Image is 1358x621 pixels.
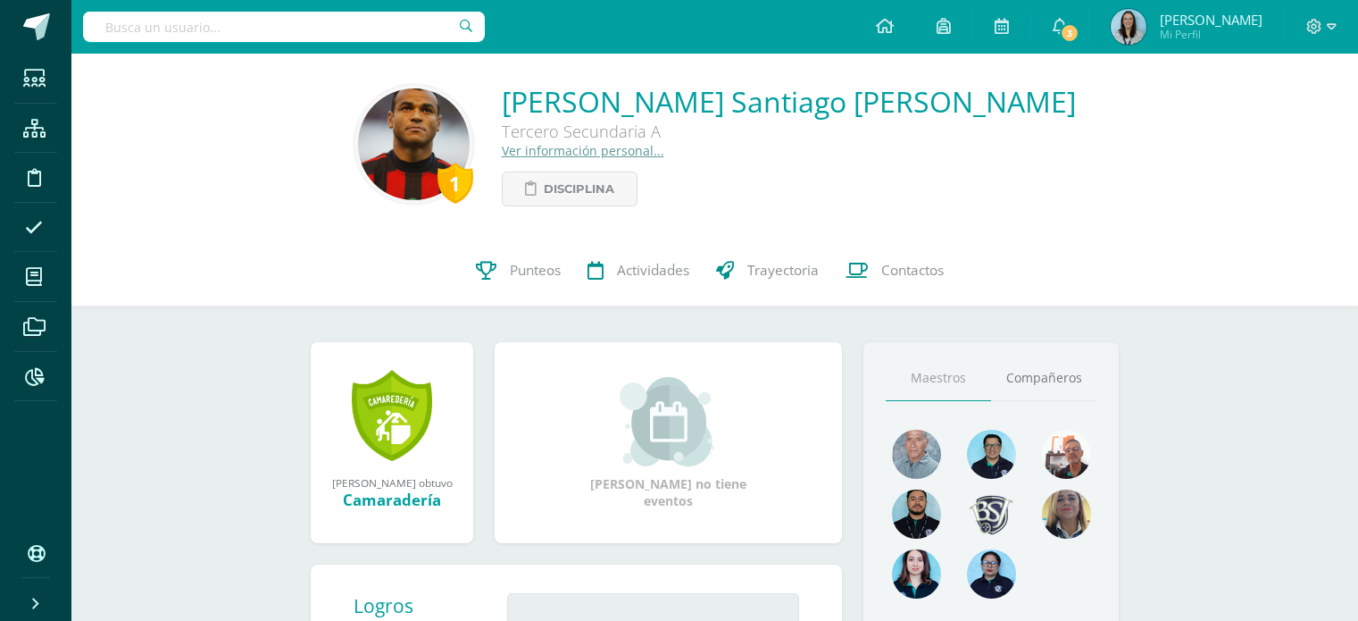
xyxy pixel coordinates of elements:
[967,550,1016,599] img: bed227fd71c3b57e9e7cc03a323db735.png
[967,430,1016,479] img: d220431ed6a2715784848fdc026b3719.png
[1160,27,1262,42] span: Mi Perfil
[620,377,717,466] img: event_small.png
[462,235,574,306] a: Punteos
[1042,490,1091,539] img: aa9857ee84d8eb936f6c1e33e7ea3df6.png
[329,490,455,510] div: Camaradería
[892,490,941,539] img: 2207c9b573316a41e74c87832a091651.png
[354,593,493,618] div: Logros
[892,430,941,479] img: 55ac31a88a72e045f87d4a648e08ca4b.png
[617,261,689,280] span: Actividades
[967,490,1016,539] img: d483e71d4e13296e0ce68ead86aec0b8.png
[832,235,957,306] a: Contactos
[544,172,614,206] span: Disciplina
[437,163,473,204] div: 1
[502,142,664,159] a: Ver información personal...
[1042,430,1091,479] img: b91405600618b21788a2d1d269212df6.png
[881,261,944,280] span: Contactos
[1111,9,1146,45] img: 5a6f75ce900a0f7ea551130e923f78ee.png
[574,235,703,306] a: Actividades
[886,356,991,401] a: Maestros
[579,377,758,509] div: [PERSON_NAME] no tiene eventos
[1160,11,1262,29] span: [PERSON_NAME]
[703,235,832,306] a: Trayectoria
[510,261,561,280] span: Punteos
[83,12,485,42] input: Busca un usuario...
[502,172,637,206] a: Disciplina
[747,261,819,280] span: Trayectoria
[1060,23,1079,43] span: 3
[502,82,1076,121] a: [PERSON_NAME] Santiago [PERSON_NAME]
[502,121,1037,142] div: Tercero Secundaria A
[892,550,941,599] img: 1f9df8322dc8a4a819c6562ad5c2ddfe.png
[329,475,455,490] div: [PERSON_NAME] obtuvo
[991,356,1096,401] a: Compañeros
[358,88,470,200] img: f3680b248a63b396597304c04b6c2a3c.png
